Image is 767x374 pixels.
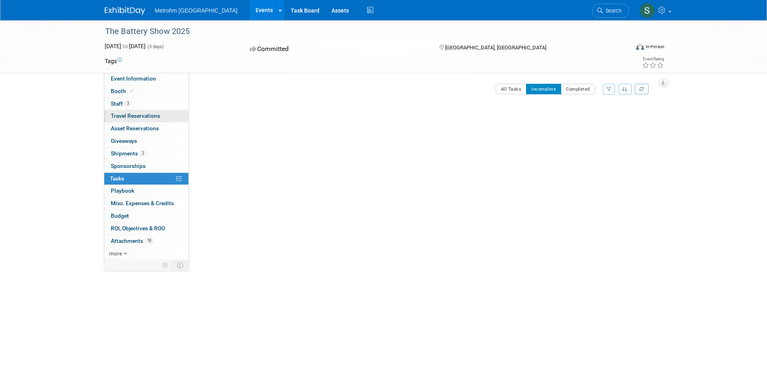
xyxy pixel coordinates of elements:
img: Format-Inperson.png [636,43,644,50]
span: Sponsorships [111,163,146,169]
a: Event Information [104,73,188,85]
a: Travel Reservations [104,110,188,122]
span: [DATE] [DATE] [105,43,146,49]
span: ROI, Objectives & ROO [111,225,165,232]
div: The Battery Show 2025 [102,24,617,39]
button: Incomplete [526,84,561,94]
span: 2 [140,150,146,156]
a: Budget [104,210,188,222]
span: [GEOGRAPHIC_DATA], [GEOGRAPHIC_DATA] [445,45,546,51]
a: Misc. Expenses & Credits [104,198,188,210]
span: more [109,250,122,257]
span: 3 [125,100,131,106]
a: Shipments2 [104,148,188,160]
span: 10 [145,238,153,244]
span: Attachments [111,238,153,244]
span: Shipments [111,150,146,157]
i: Booth reservation complete [130,89,134,93]
img: Shani Brockett [640,3,655,18]
a: Search [592,4,629,18]
a: Giveaways [104,135,188,147]
div: Event Rating [642,57,664,61]
a: Asset Reservations [104,123,188,135]
button: Completed [561,84,595,94]
div: In-Person [645,44,664,50]
a: Playbook [104,185,188,197]
span: Tasks [110,175,124,182]
a: Attachments10 [104,235,188,247]
span: Booth [111,88,135,94]
button: All Tasks [496,84,527,94]
span: Travel Reservations [111,113,160,119]
td: Toggle Event Tabs [172,260,188,270]
a: Tasks [104,173,188,185]
a: more [104,248,188,260]
span: Playbook [111,187,134,194]
span: Staff [111,100,131,107]
a: Sponsorships [104,160,188,172]
img: ExhibitDay [105,7,145,15]
span: to [121,43,129,49]
div: Committed [247,42,426,56]
span: Giveaways [111,138,137,144]
span: Asset Reservations [111,125,159,132]
a: Staff3 [104,98,188,110]
td: Tags [105,57,122,65]
span: (3 days) [147,44,164,49]
div: Event Format [581,42,665,54]
a: ROI, Objectives & ROO [104,223,188,235]
span: Search [603,8,621,14]
a: Refresh [635,84,649,94]
td: Personalize Event Tab Strip [158,260,172,270]
span: Budget [111,212,129,219]
span: Misc. Expenses & Credits [111,200,174,206]
a: Booth [104,85,188,98]
span: Event Information [111,75,156,82]
span: Metrohm [GEOGRAPHIC_DATA] [155,7,238,14]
